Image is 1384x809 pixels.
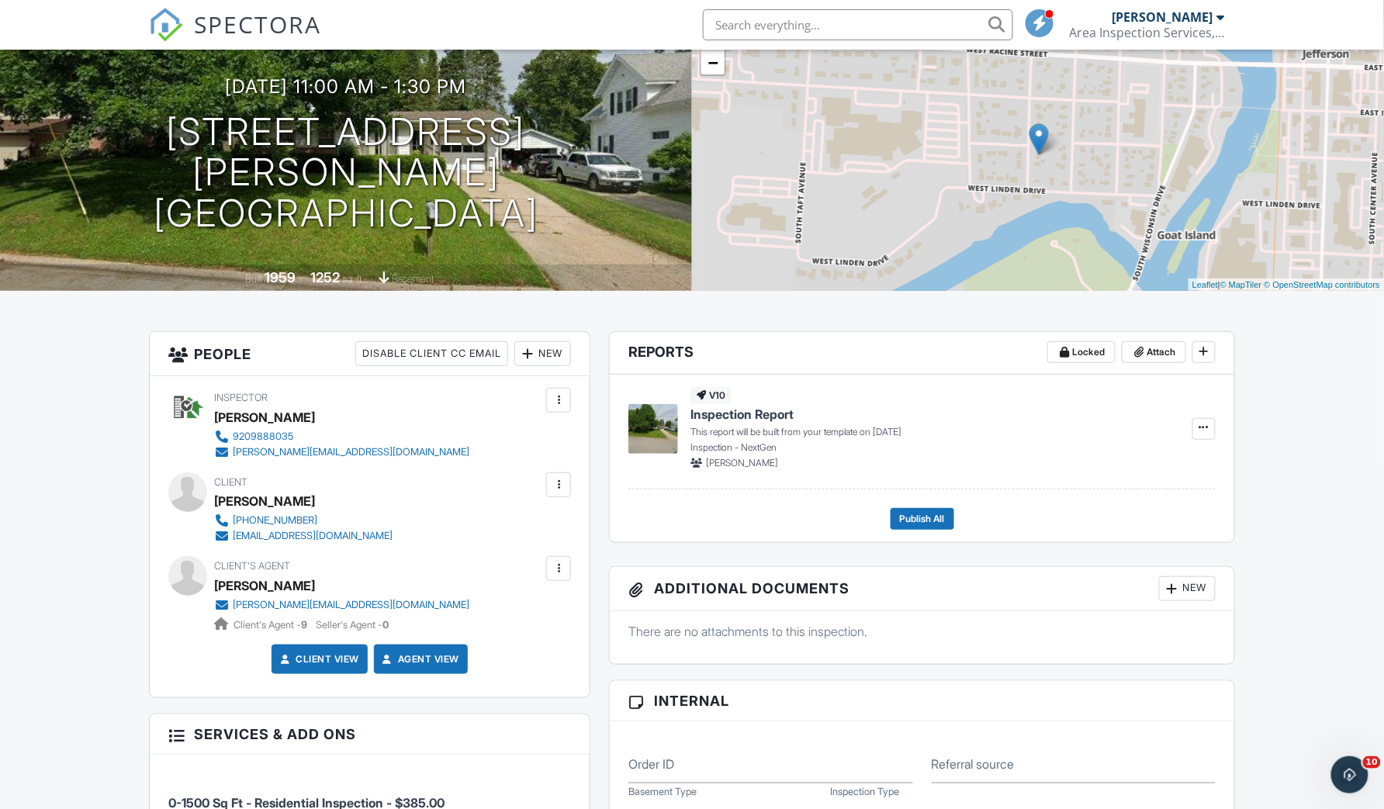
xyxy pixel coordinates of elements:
span: Client's Agent - [234,619,310,631]
div: New [1159,576,1216,601]
span: Built [246,273,263,285]
span: sq. ft. [343,273,365,285]
div: [PERSON_NAME] [214,406,315,429]
div: [PERSON_NAME] [1112,9,1213,25]
span: Client's Agent [214,560,290,572]
a: [PERSON_NAME] [214,574,315,597]
p: There are no attachments to this inspection. [628,623,1216,640]
a: © MapTiler [1220,280,1262,289]
a: 9209888035 [214,429,469,444]
a: Client View [277,652,359,667]
div: New [514,341,571,366]
strong: 9 [301,619,307,631]
span: Seller's Agent - [316,619,389,631]
span: Inspector [214,392,268,403]
a: Agent View [379,652,459,667]
img: The Best Home Inspection Software - Spectora [149,8,183,42]
a: [PHONE_NUMBER] [214,513,393,528]
div: Disable Client CC Email [355,341,508,366]
div: [PERSON_NAME][EMAIL_ADDRESS][DOMAIN_NAME] [233,599,469,611]
span: SPECTORA [194,8,321,40]
iframe: Intercom live chat [1331,756,1368,793]
div: 1959 [265,269,296,285]
div: [PERSON_NAME][EMAIL_ADDRESS][DOMAIN_NAME] [233,446,469,458]
label: Inspection Type [831,785,900,799]
div: [EMAIL_ADDRESS][DOMAIN_NAME] [233,530,393,542]
div: 1252 [311,269,341,285]
h3: [DATE] 11:00 am - 1:30 pm [226,76,467,97]
div: [PERSON_NAME] [214,489,315,513]
a: [EMAIL_ADDRESS][DOMAIN_NAME] [214,528,393,544]
input: Search everything... [703,9,1013,40]
h1: [STREET_ADDRESS][PERSON_NAME] [GEOGRAPHIC_DATA] [25,112,667,234]
label: Referral source [932,755,1015,773]
span: Client [214,476,247,488]
span: 10 [1363,756,1381,769]
h3: Additional Documents [610,567,1234,611]
div: 9209888035 [233,430,293,443]
div: | [1189,278,1384,292]
h3: Services & Add ons [150,714,590,755]
div: Area Inspection Services, LLC [1070,25,1225,40]
a: Leaflet [1192,280,1218,289]
label: Basement Type [628,785,697,799]
div: [PHONE_NUMBER] [233,514,317,527]
a: SPECTORA [149,21,321,54]
span: basement [393,273,434,285]
a: [PERSON_NAME][EMAIL_ADDRESS][DOMAIN_NAME] [214,597,469,613]
a: [PERSON_NAME][EMAIL_ADDRESS][DOMAIN_NAME] [214,444,469,460]
label: Order ID [628,755,674,773]
h3: People [150,332,590,376]
h3: Internal [610,681,1234,721]
a: Zoom out [701,51,725,74]
a: © OpenStreetMap contributors [1265,280,1380,289]
strong: 0 [382,619,389,631]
